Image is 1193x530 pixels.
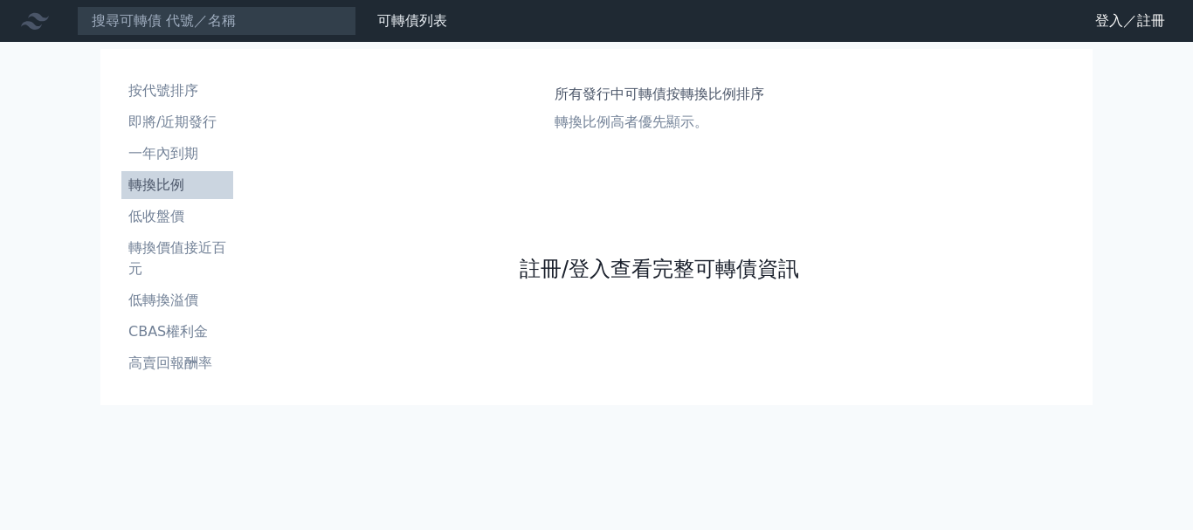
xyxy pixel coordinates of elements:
a: 按代號排序 [121,77,233,105]
li: 高賣回報酬率 [121,353,233,374]
input: 搜尋可轉債 代號／名稱 [77,6,356,36]
a: 登入／註冊 [1081,7,1179,35]
a: 高賣回報酬率 [121,349,233,377]
li: 轉換價值接近百元 [121,237,233,279]
p: 轉換比例高者優先顯示。 [555,112,764,133]
li: CBAS權利金 [121,321,233,342]
li: 按代號排序 [121,80,233,101]
a: 低轉換溢價 [121,286,233,314]
li: 轉換比例 [121,175,233,196]
a: 可轉債列表 [377,12,447,29]
li: 即將/近期發行 [121,112,233,133]
a: 註冊/登入查看完整可轉債資訊 [520,255,799,283]
a: CBAS權利金 [121,318,233,346]
a: 一年內到期 [121,140,233,168]
h1: 所有發行中可轉債按轉換比例排序 [555,84,764,105]
li: 低轉換溢價 [121,290,233,311]
li: 一年內到期 [121,143,233,164]
a: 轉換價值接近百元 [121,234,233,283]
a: 轉換比例 [121,171,233,199]
a: 即將/近期發行 [121,108,233,136]
a: 低收盤價 [121,203,233,231]
li: 低收盤價 [121,206,233,227]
